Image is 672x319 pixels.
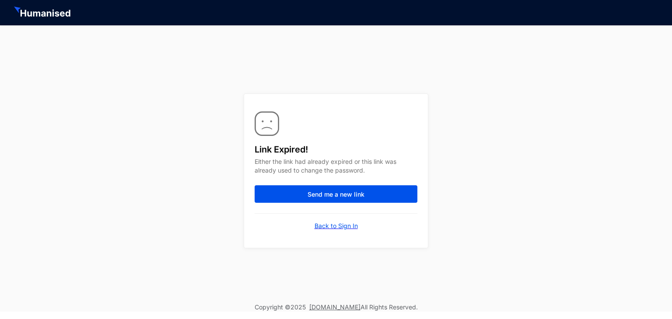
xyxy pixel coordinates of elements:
[255,111,279,136] img: Fill.c2c78656d2238c925e30ee38ab38b942.svg
[255,185,417,203] button: Send me a new link
[255,136,417,156] p: Link Expired!
[255,156,417,185] p: Either the link had already expired or this link was already used to change the password.
[255,303,418,312] p: Copyright © 2025 All Rights Reserved.
[308,190,364,199] span: Send me a new link
[315,222,358,230] a: Back to Sign In
[309,303,360,311] a: [DOMAIN_NAME]
[14,7,72,19] img: HeaderHumanisedNameIcon.51e74e20af0cdc04d39a069d6394d6d9.svg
